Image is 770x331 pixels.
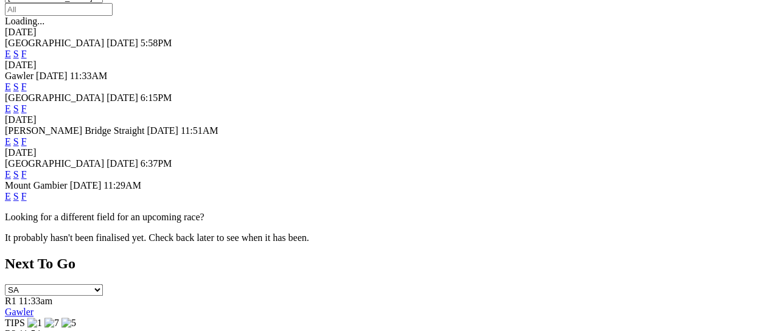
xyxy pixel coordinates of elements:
a: E [5,49,11,59]
a: E [5,82,11,92]
a: S [13,49,19,59]
a: F [21,49,27,59]
a: E [5,169,11,179]
div: [DATE] [5,147,765,158]
a: E [5,103,11,114]
span: [DATE] [107,158,138,169]
span: 11:29AM [103,180,141,190]
a: F [21,191,27,201]
a: S [13,169,19,179]
span: [PERSON_NAME] Bridge Straight [5,125,144,136]
partial: It probably hasn't been finalised yet. Check back later to see when it has been. [5,232,309,243]
a: F [21,169,27,179]
a: E [5,191,11,201]
div: [DATE] [5,60,765,71]
span: [GEOGRAPHIC_DATA] [5,158,104,169]
a: F [21,82,27,92]
img: 7 [44,318,59,329]
span: Mount Gambier [5,180,68,190]
span: [DATE] [107,92,138,103]
span: 6:15PM [141,92,172,103]
span: 11:33AM [70,71,108,81]
a: S [13,191,19,201]
input: Select date [5,3,113,16]
span: TIPS [5,318,25,328]
span: Gawler [5,71,33,81]
a: F [21,103,27,114]
div: [DATE] [5,27,765,38]
p: Looking for a different field for an upcoming race? [5,212,765,223]
span: R1 [5,296,16,306]
span: 6:37PM [141,158,172,169]
a: S [13,82,19,92]
img: 5 [61,318,76,329]
span: 11:33am [19,296,52,306]
a: E [5,136,11,147]
a: S [13,136,19,147]
span: 5:58PM [141,38,172,48]
h2: Next To Go [5,256,765,272]
div: [DATE] [5,114,765,125]
span: [DATE] [70,180,102,190]
span: [DATE] [147,125,178,136]
span: 11:51AM [181,125,219,136]
a: S [13,103,19,114]
span: Loading... [5,16,44,26]
a: Gawler [5,307,33,317]
a: F [21,136,27,147]
span: [GEOGRAPHIC_DATA] [5,92,104,103]
span: [GEOGRAPHIC_DATA] [5,38,104,48]
img: 1 [27,318,42,329]
span: [DATE] [36,71,68,81]
span: [DATE] [107,38,138,48]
